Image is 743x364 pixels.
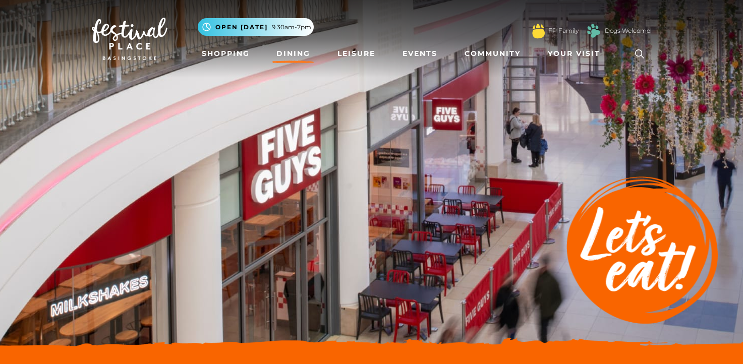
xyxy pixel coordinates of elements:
[544,44,609,63] a: Your Visit
[198,18,314,36] button: Open [DATE] 9.30am-7pm
[333,44,379,63] a: Leisure
[605,26,652,35] a: Dogs Welcome!
[548,48,600,59] span: Your Visit
[215,23,268,32] span: Open [DATE]
[198,44,254,63] a: Shopping
[92,18,167,60] img: Festival Place Logo
[548,26,579,35] a: FP Family
[398,44,441,63] a: Events
[272,44,314,63] a: Dining
[461,44,525,63] a: Community
[272,23,311,32] span: 9.30am-7pm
